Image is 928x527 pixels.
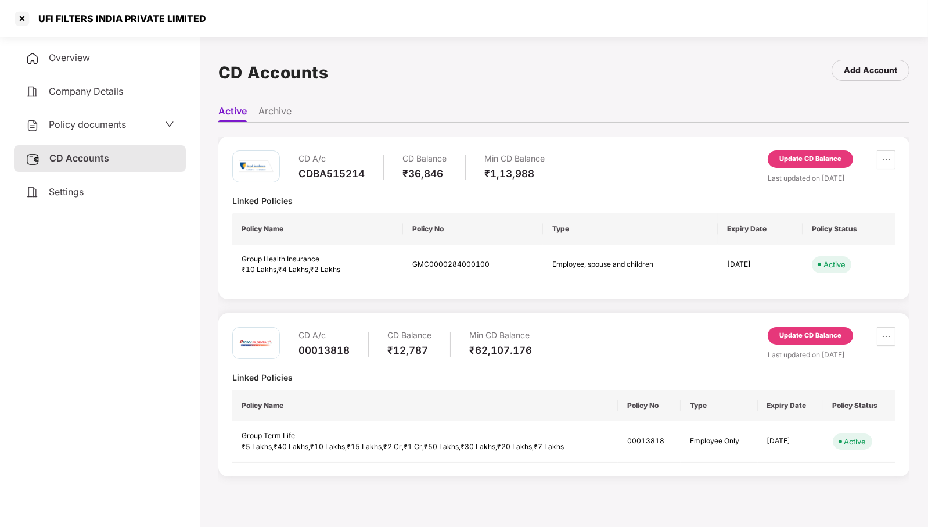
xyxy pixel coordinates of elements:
[534,442,564,451] span: ₹7 Lakhs
[298,167,365,180] div: CDBA515214
[803,213,895,245] th: Policy Status
[461,442,497,451] span: ₹30 Lakhs ,
[403,213,542,245] th: Policy No
[49,152,109,164] span: CD Accounts
[298,150,365,167] div: CD A/c
[383,442,404,451] span: ₹2 Cr ,
[49,85,123,97] span: Company Details
[844,64,897,77] div: Add Account
[404,442,424,451] span: ₹1 Cr ,
[758,390,823,421] th: Expiry Date
[31,13,206,24] div: UFI FILTERS INDIA PRIVATE LIMITED
[779,154,841,164] div: Update CD Balance
[877,327,895,346] button: ellipsis
[768,349,895,360] div: Last updated on [DATE]
[242,254,394,265] div: Group Health Insurance
[298,344,350,357] div: 00013818
[26,185,39,199] img: svg+xml;base64,PHN2ZyB4bWxucz0iaHR0cDovL3d3dy53My5vcmcvMjAwMC9zdmciIHdpZHRoPSIyNCIgaGVpZ2h0PSIyNC...
[469,327,532,344] div: Min CD Balance
[387,344,431,357] div: ₹12,787
[258,105,292,122] li: Archive
[823,390,895,421] th: Policy Status
[218,60,329,85] h1: CD Accounts
[239,326,274,361] img: iciciprud.png
[690,436,748,447] div: Employee Only
[310,442,347,451] span: ₹10 Lakhs ,
[402,167,447,180] div: ₹36,846
[242,431,609,442] div: Group Term Life
[681,390,757,421] th: Type
[232,195,895,206] div: Linked Policies
[165,120,174,129] span: down
[49,186,84,198] span: Settings
[242,265,278,274] span: ₹10 Lakhs ,
[310,265,340,274] span: ₹2 Lakhs
[484,150,545,167] div: Min CD Balance
[403,245,542,286] td: GMC0000284000100
[779,331,841,341] div: Update CD Balance
[402,150,447,167] div: CD Balance
[718,213,803,245] th: Expiry Date
[232,213,403,245] th: Policy Name
[232,372,895,383] div: Linked Policies
[242,442,274,451] span: ₹5 Lakhs ,
[26,85,39,99] img: svg+xml;base64,PHN2ZyB4bWxucz0iaHR0cDovL3d3dy53My5vcmcvMjAwMC9zdmciIHdpZHRoPSIyNCIgaGVpZ2h0PSIyNC...
[469,344,532,357] div: ₹62,107.176
[844,436,866,447] div: Active
[877,155,895,164] span: ellipsis
[26,119,39,132] img: svg+xml;base64,PHN2ZyB4bWxucz0iaHR0cDovL3d3dy53My5vcmcvMjAwMC9zdmciIHdpZHRoPSIyNCIgaGVpZ2h0PSIyNC...
[298,327,350,344] div: CD A/c
[424,442,461,451] span: ₹50 Lakhs ,
[877,332,895,341] span: ellipsis
[497,442,534,451] span: ₹20 Lakhs ,
[49,52,90,63] span: Overview
[768,173,895,184] div: Last updated on [DATE]
[26,152,40,166] img: svg+xml;base64,PHN2ZyB3aWR0aD0iMjUiIGhlaWdodD0iMjQiIHZpZXdCb3g9IjAgMCAyNSAyNCIgZmlsbD0ibm9uZSIgeG...
[347,442,383,451] span: ₹15 Lakhs ,
[618,390,681,421] th: Policy No
[758,421,823,463] td: [DATE]
[232,390,618,421] th: Policy Name
[239,160,274,173] img: rsi.png
[718,245,803,286] td: [DATE]
[218,105,247,122] li: Active
[274,442,310,451] span: ₹40 Lakhs ,
[543,213,718,245] th: Type
[26,52,39,66] img: svg+xml;base64,PHN2ZyB4bWxucz0iaHR0cDovL3d3dy53My5vcmcvMjAwMC9zdmciIHdpZHRoPSIyNCIgaGVpZ2h0PSIyNC...
[618,421,681,463] td: 00013818
[484,167,545,180] div: ₹1,13,988
[877,150,895,169] button: ellipsis
[387,327,431,344] div: CD Balance
[49,119,126,130] span: Policy documents
[278,265,310,274] span: ₹4 Lakhs ,
[823,259,846,270] div: Active
[552,259,680,270] div: Employee, spouse and children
